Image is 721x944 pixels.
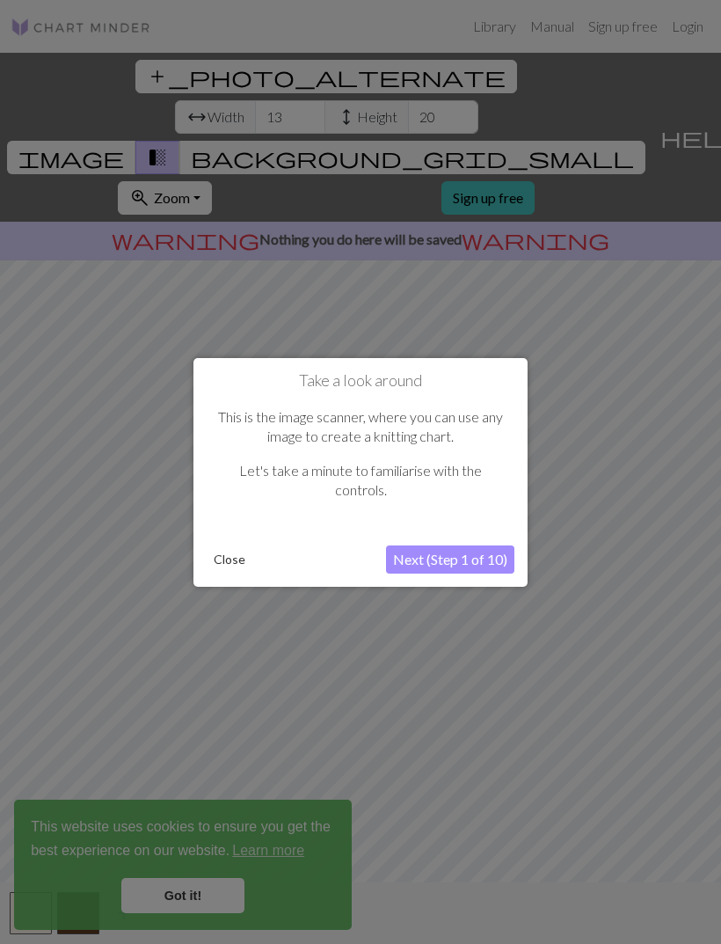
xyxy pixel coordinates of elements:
p: Let's take a minute to familiarise with the controls. [215,461,506,501]
div: Take a look around [193,357,528,586]
button: Next (Step 1 of 10) [386,545,514,574]
button: Close [207,546,252,573]
h1: Take a look around [207,370,514,390]
p: This is the image scanner, where you can use any image to create a knitting chart. [215,407,506,447]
